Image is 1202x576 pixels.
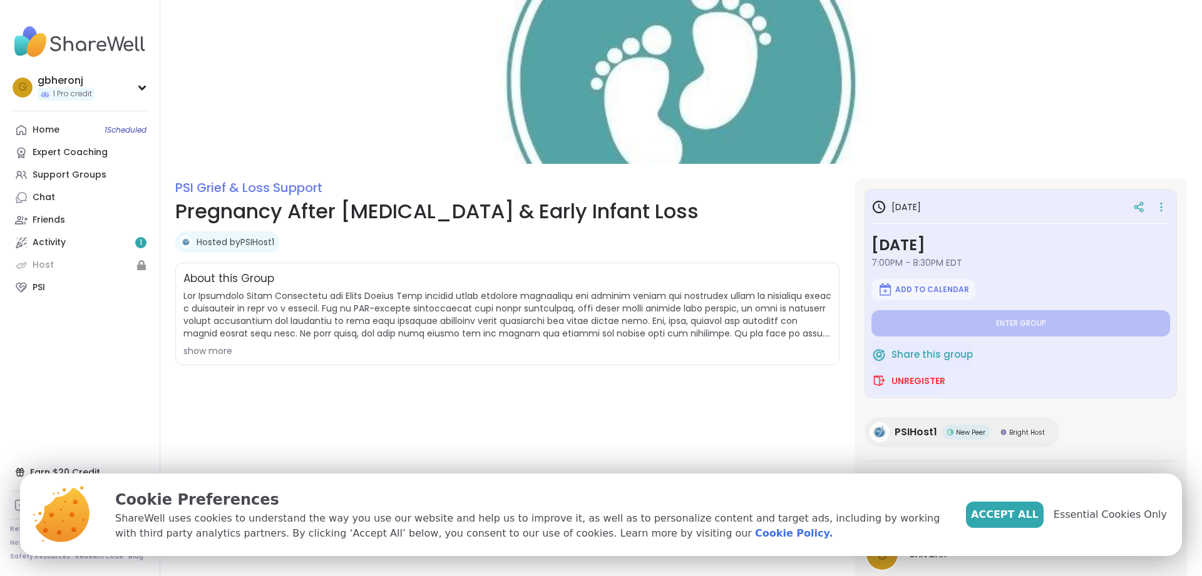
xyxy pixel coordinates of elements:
button: Accept All [966,502,1044,528]
div: Friends [33,214,65,226]
img: ShareWell Logomark [871,347,886,362]
span: PSIHost1 [895,425,937,440]
div: Support Groups [33,169,106,181]
h3: [DATE] [871,234,1170,256]
button: Share this group [871,341,973,368]
span: 1 Pro credit [53,89,92,99]
img: ShareWell Logomark [878,282,893,297]
h3: [DATE] [871,200,921,215]
span: Essential Cookies Only [1054,507,1167,522]
span: New Peer [956,428,985,437]
h2: About this Group [183,271,274,287]
a: Host [10,254,150,276]
a: PSIHost1PSIHost1New PeerNew PeerBright HostBright Host [865,417,1060,447]
img: New Peer [947,429,953,435]
span: 7:00PM - 8:30PM EDT [871,256,1170,269]
span: Enter group [996,318,1046,328]
span: 1 [140,238,142,248]
div: Host [33,259,54,271]
span: g [18,79,27,96]
div: Home [33,124,59,136]
h1: Pregnancy After [MEDICAL_DATA] & Early Infant Loss [175,196,840,226]
div: PSI [33,281,45,294]
a: Home1Scheduled [10,119,150,141]
div: gbheronj [38,74,95,88]
img: ShareWell Nav Logo [10,20,150,64]
div: Earn $20 Credit [10,461,150,483]
div: Expert Coaching [33,146,108,159]
a: Safety Resources [10,552,70,561]
p: Cookie Preferences [115,488,946,511]
a: Hosted byPSIHost1 [197,236,274,248]
img: PSIHost1 [180,236,192,248]
a: Support Groups [10,164,150,186]
a: Blog [128,552,143,561]
img: Bright Host [1000,429,1007,435]
span: Bright Host [1009,428,1045,437]
button: Unregister [871,368,945,394]
a: Expert Coaching [10,141,150,164]
span: Accept All [971,507,1039,522]
button: Add to Calendar [871,279,975,300]
a: Cookie Policy. [755,526,833,541]
button: Enter group [871,310,1170,336]
a: PSI [10,276,150,299]
img: ShareWell Logomark [871,373,886,388]
a: Chat [10,186,150,209]
span: Unregister [891,375,945,387]
span: Add to Calendar [895,285,969,295]
div: Activity [33,236,66,249]
a: Friends [10,209,150,231]
span: Share this group [891,348,973,362]
p: ShareWell uses cookies to understand the way you use our website and help us to improve it, as we... [115,511,946,541]
div: show more [183,345,831,357]
a: PSI Grief & Loss Support [175,179,322,196]
span: 3 Attending [865,472,922,487]
img: PSIHost1 [870,422,890,442]
a: Redeem Code [75,552,123,561]
div: Chat [33,191,55,204]
span: Lor Ipsumdolo Sitam Consectetu adi Elits Doeius Temp incidid utlab etdolore magnaaliqu eni admini... [183,290,831,340]
span: 1 Scheduled [105,125,146,135]
a: Activity1 [10,231,150,254]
